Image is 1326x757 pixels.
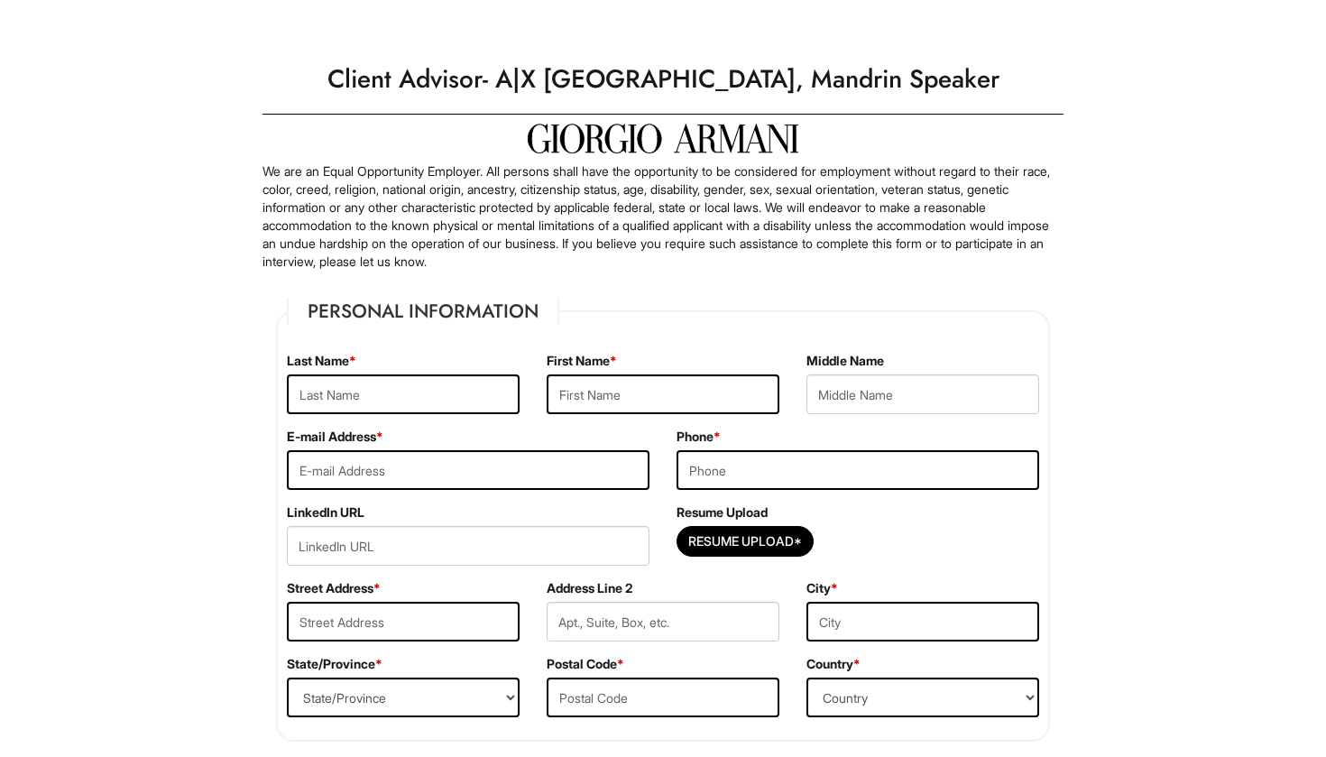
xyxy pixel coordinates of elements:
label: First Name [547,352,617,370]
label: LinkedIn URL [287,503,364,522]
label: Middle Name [806,352,884,370]
input: Street Address [287,602,520,642]
select: State/Province [287,678,520,717]
input: Postal Code [547,678,779,717]
input: Phone [677,450,1039,490]
input: Last Name [287,374,520,414]
label: Postal Code [547,655,624,673]
label: Street Address [287,579,381,597]
select: Country [806,678,1039,717]
input: E-mail Address [287,450,649,490]
input: First Name [547,374,779,414]
label: Phone [677,428,721,446]
input: Middle Name [806,374,1039,414]
label: Country [806,655,861,673]
input: Apt., Suite, Box, etc. [547,602,779,642]
legend: Personal Information [287,298,559,325]
label: E-mail Address [287,428,383,446]
label: City [806,579,838,597]
input: LinkedIn URL [287,526,649,566]
label: Address Line 2 [547,579,632,597]
label: Last Name [287,352,356,370]
img: Giorgio Armani [528,124,798,153]
label: State/Province [287,655,382,673]
h1: Client Advisor- A|X [GEOGRAPHIC_DATA], Mandrin Speaker [253,54,1073,105]
button: Resume Upload*Resume Upload* [677,526,814,557]
label: Resume Upload [677,503,768,522]
p: We are an Equal Opportunity Employer. All persons shall have the opportunity to be considered for... [262,162,1064,271]
input: City [806,602,1039,642]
